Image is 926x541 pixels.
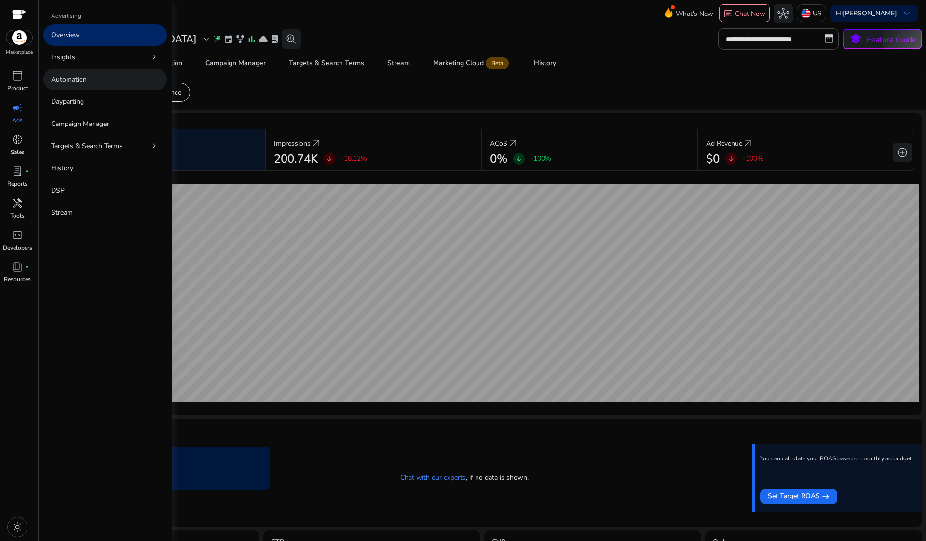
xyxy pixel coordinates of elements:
[12,197,23,209] span: handyman
[676,5,713,22] span: What's New
[12,116,23,125] p: Ads
[235,34,245,44] span: family_history
[4,275,31,284] p: Resources
[490,139,507,149] p: ACoS
[201,33,212,45] span: expand_more
[901,8,912,19] span: keyboard_arrow_down
[10,211,25,220] p: Tools
[51,12,81,20] p: Advertising
[433,59,511,67] div: Marketing Cloud
[247,34,257,44] span: bar_chart
[801,9,811,18] img: us.svg
[286,33,297,45] span: search_insights
[515,155,523,163] span: arrow_downward
[735,9,765,18] p: Chat Now
[51,97,84,107] p: Dayparting
[12,166,23,177] span: lab_profile
[719,4,770,23] button: chatChat Now
[3,243,32,252] p: Developers
[849,32,863,46] span: school
[867,34,916,45] p: Feature Guide
[51,74,87,84] p: Automation
[205,60,266,67] div: Campaign Manager
[12,102,23,113] span: campaign
[12,70,23,82] span: inventory_2
[270,34,280,44] span: lab_profile
[259,34,268,44] span: cloud
[289,60,364,67] div: Targets & Search Terms
[278,472,651,483] p: , if no data is shown.
[51,52,75,62] p: Insights
[51,208,73,218] p: Stream
[7,180,27,188] p: Reports
[387,60,410,67] div: Stream
[768,491,820,502] span: Set Target ROAS
[212,34,222,44] span: wand_stars
[507,138,519,149] a: arrow_outward
[25,265,29,269] span: fiber_manual_record
[51,163,73,173] p: History
[822,491,830,502] mat-icon: east
[531,153,551,164] p: -100%
[224,34,233,44] span: event
[51,30,80,40] p: Overview
[51,185,65,195] p: DSP
[727,155,735,163] span: arrow_downward
[274,139,311,149] p: Impressions
[51,141,123,151] p: Targets & Search Terms
[893,143,912,162] button: add_circle
[743,153,763,164] p: -100%
[490,152,507,166] h2: 0%
[150,141,159,151] span: chevron_right
[836,10,897,17] p: Hi
[282,29,301,49] button: search_insights
[774,4,793,23] button: hub
[534,60,556,67] div: History
[51,119,109,129] p: Campaign Manager
[25,169,29,173] span: fiber_manual_record
[760,455,913,462] p: You can calculate your ROAS based on monthly ad budget.
[706,139,742,149] p: Ad Revenue
[12,229,23,241] span: code_blocks
[760,489,837,504] button: Set Target ROAS
[11,148,25,156] p: Sales
[326,155,333,163] span: arrow_downward
[311,138,322,149] a: arrow_outward
[400,473,466,482] a: Chat with our experts
[6,30,32,45] img: amazon.svg
[777,8,789,19] span: hub
[6,49,33,56] p: Marketplace
[12,134,23,145] span: donut_small
[486,57,509,69] span: Beta
[723,9,733,19] span: chat
[843,29,922,49] button: schoolFeature Guide
[813,5,822,22] p: US
[341,153,367,164] p: -18.12%
[12,261,23,273] span: book_4
[7,84,28,93] p: Product
[12,521,23,533] span: light_mode
[274,152,318,166] h2: 200.74K
[897,147,908,158] span: add_circle
[150,52,159,62] span: chevron_right
[742,138,754,149] a: arrow_outward
[706,152,720,166] h2: $0
[843,9,897,18] b: [PERSON_NAME]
